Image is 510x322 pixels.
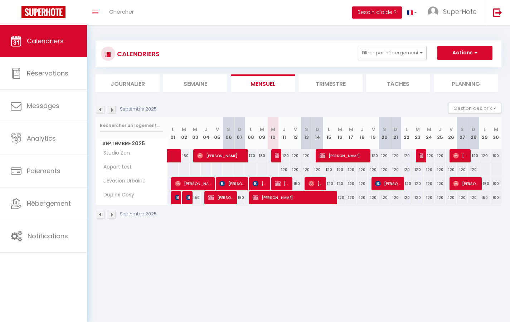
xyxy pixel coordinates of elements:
th: 18 [356,117,368,149]
th: 09 [256,117,267,149]
span: Patureau Léa [175,191,179,204]
abbr: S [305,126,308,133]
span: [PERSON_NAME] [309,177,323,190]
div: 120 [390,149,401,162]
th: 21 [390,117,401,149]
span: [PERSON_NAME] [320,149,368,162]
abbr: J [283,126,286,133]
button: Besoin d'aide ? [352,6,402,19]
abbr: L [405,126,408,133]
abbr: D [394,126,397,133]
img: Super Booking [21,6,65,18]
th: 16 [334,117,345,149]
div: 120 [290,149,301,162]
div: 120 [412,163,423,176]
span: [PERSON_NAME] [186,191,190,204]
span: Chercher [109,8,134,15]
span: Analytics [27,134,56,143]
div: 120 [423,163,434,176]
div: 120 [345,177,356,190]
abbr: M [427,126,431,133]
div: 120 [468,149,479,162]
div: 120 [379,163,390,176]
span: Messages [27,101,59,110]
span: [PERSON_NAME] [453,177,479,190]
abbr: J [205,126,208,133]
th: 02 [179,117,190,149]
abbr: S [461,126,464,133]
li: Semaine [163,74,227,92]
li: Trimestre [298,74,363,92]
abbr: V [450,126,453,133]
div: 120 [401,163,412,176]
div: 120 [334,177,345,190]
abbr: M [271,126,275,133]
div: 120 [379,191,390,204]
div: 120 [468,191,479,204]
span: [PERSON_NAME] [253,191,334,204]
th: 14 [312,117,323,149]
div: 120 [390,163,401,176]
abbr: M [193,126,197,133]
div: 120 [457,163,468,176]
div: 150 [479,177,490,190]
p: Septembre 2025 [120,211,157,218]
th: 26 [446,117,457,149]
button: Gestion des prix [448,103,501,113]
div: 120 [434,163,446,176]
h3: CALENDRIERS [115,46,160,62]
div: 120 [323,177,334,190]
span: [PERSON_NAME] [275,177,290,190]
div: 120 [334,191,345,204]
div: 120 [356,163,368,176]
th: 30 [490,117,501,149]
li: Planning [434,74,498,92]
th: 29 [479,117,490,149]
abbr: M [182,126,186,133]
abbr: J [439,126,442,133]
span: Septembre 2025 [96,138,167,149]
div: 120 [334,163,345,176]
abbr: M [260,126,264,133]
div: 120 [412,191,423,204]
div: 150 [190,191,201,204]
div: 120 [401,149,412,162]
th: 27 [457,117,468,149]
span: [PERSON_NAME] [208,191,234,204]
button: Ouvrir le widget de chat LiveChat [6,3,27,24]
div: 120 [479,149,490,162]
th: 12 [290,117,301,149]
div: 120 [290,163,301,176]
div: 120 [279,163,290,176]
div: 120 [446,191,457,204]
div: 120 [279,149,290,162]
span: Hébergement [27,199,71,208]
span: [PERSON_NAME] [375,177,401,190]
li: Mensuel [231,74,295,92]
abbr: L [172,126,174,133]
div: 100 [490,191,501,204]
div: 120 [423,177,434,190]
th: 04 [201,117,212,149]
th: 25 [434,117,446,149]
abbr: V [372,126,375,133]
div: 120 [423,149,434,162]
button: Actions [437,46,492,60]
div: 100 [490,177,501,190]
span: Réservations [27,69,68,78]
div: 120 [390,191,401,204]
div: 100 [490,149,501,162]
span: L'Evasion Urbaine [97,177,147,185]
span: [PERSON_NAME] [420,149,423,162]
div: 120 [301,149,312,162]
div: 120 [368,191,379,204]
div: 120 [446,163,457,176]
abbr: L [250,126,252,133]
span: [PERSON_NAME] [197,149,245,162]
th: 06 [223,117,234,149]
th: 23 [412,117,423,149]
th: 10 [267,117,278,149]
div: 120 [412,177,423,190]
div: 120 [323,163,334,176]
div: 120 [312,163,323,176]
